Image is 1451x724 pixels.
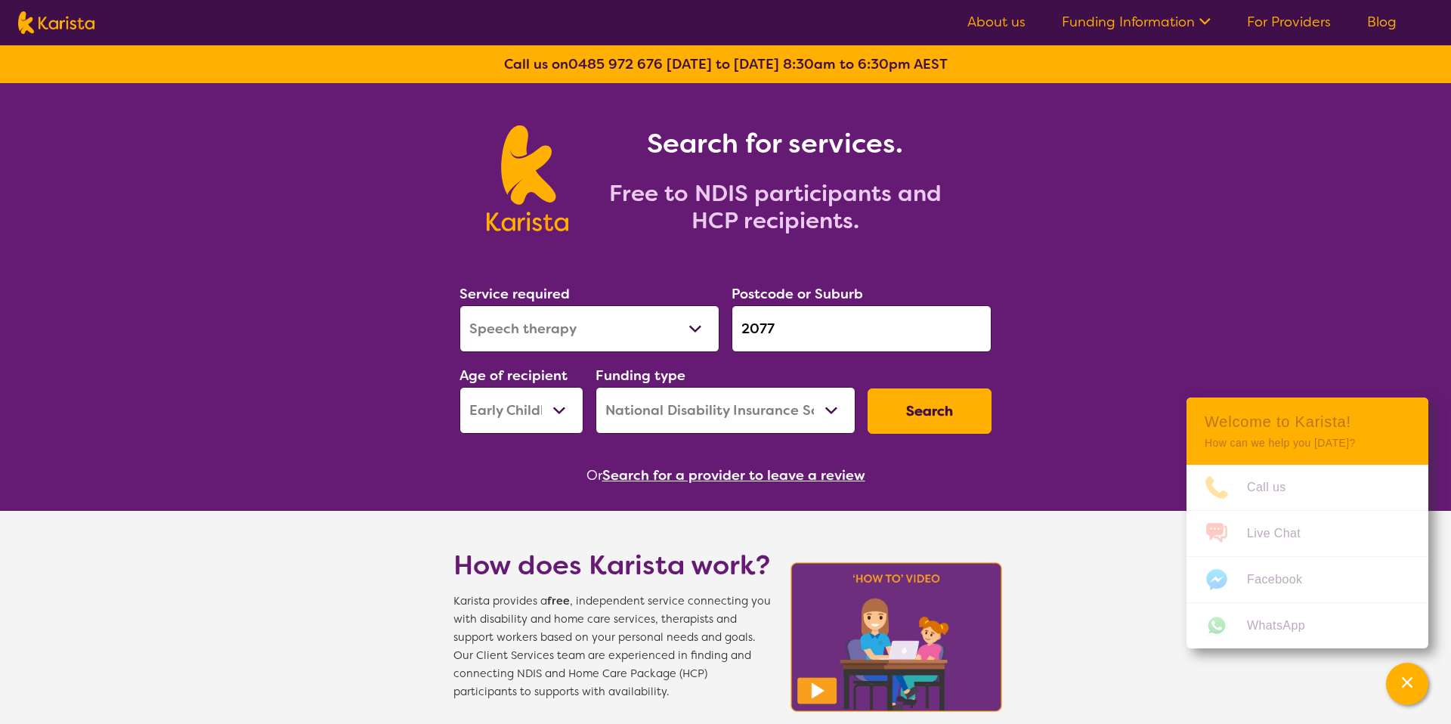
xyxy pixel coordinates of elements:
[1247,614,1323,637] span: WhatsApp
[1247,522,1319,545] span: Live Chat
[967,13,1026,31] a: About us
[732,305,992,352] input: Type
[1247,568,1320,591] span: Facebook
[1205,437,1410,450] p: How can we help you [DATE]?
[1186,603,1428,648] a: Web link opens in a new tab.
[18,11,94,34] img: Karista logo
[868,388,992,434] button: Search
[786,558,1007,716] img: Karista video
[1205,413,1410,431] h2: Welcome to Karista!
[1386,663,1428,705] button: Channel Menu
[1186,398,1428,648] div: Channel Menu
[453,547,771,583] h1: How does Karista work?
[1186,465,1428,648] ul: Choose channel
[586,464,602,487] span: Or
[487,125,568,231] img: Karista logo
[732,285,863,303] label: Postcode or Suburb
[1247,13,1331,31] a: For Providers
[1247,476,1304,499] span: Call us
[602,464,865,487] button: Search for a provider to leave a review
[459,367,568,385] label: Age of recipient
[1367,13,1397,31] a: Blog
[596,367,685,385] label: Funding type
[547,594,570,608] b: free
[459,285,570,303] label: Service required
[586,125,964,162] h1: Search for services.
[586,180,964,234] h2: Free to NDIS participants and HCP recipients.
[504,55,948,73] b: Call us on [DATE] to [DATE] 8:30am to 6:30pm AEST
[568,55,663,73] a: 0485 972 676
[453,593,771,701] span: Karista provides a , independent service connecting you with disability and home care services, t...
[1062,13,1211,31] a: Funding Information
